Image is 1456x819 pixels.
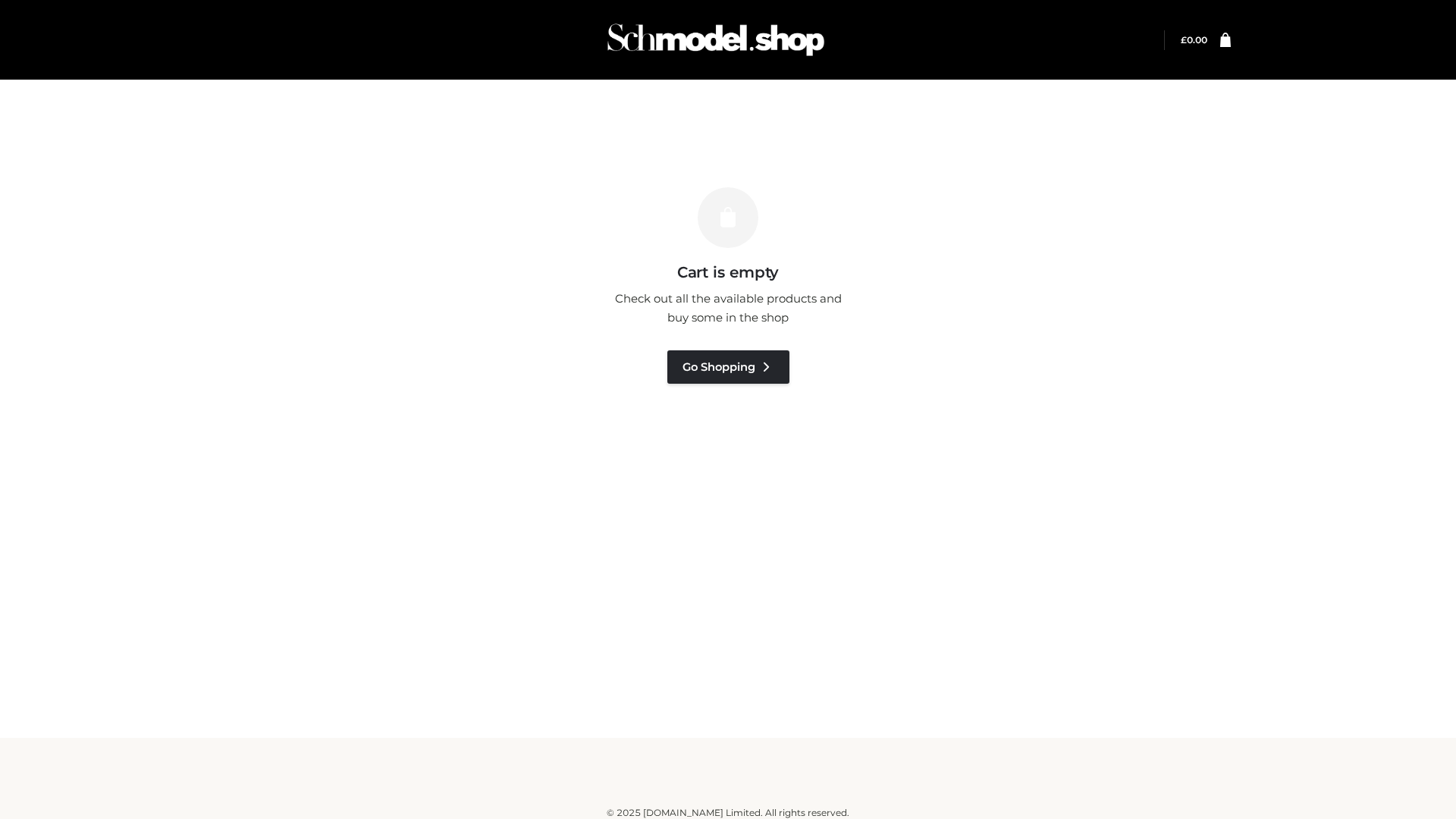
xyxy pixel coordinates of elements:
[602,10,830,70] img: Schmodel Admin 964
[667,350,789,384] a: Go Shopping
[1181,34,1207,45] a: £0.00
[607,289,849,328] p: Check out all the available products and buy some in the shop
[1181,34,1207,45] bdi: 0.00
[1181,34,1187,45] span: £
[259,263,1197,281] h3: Cart is empty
